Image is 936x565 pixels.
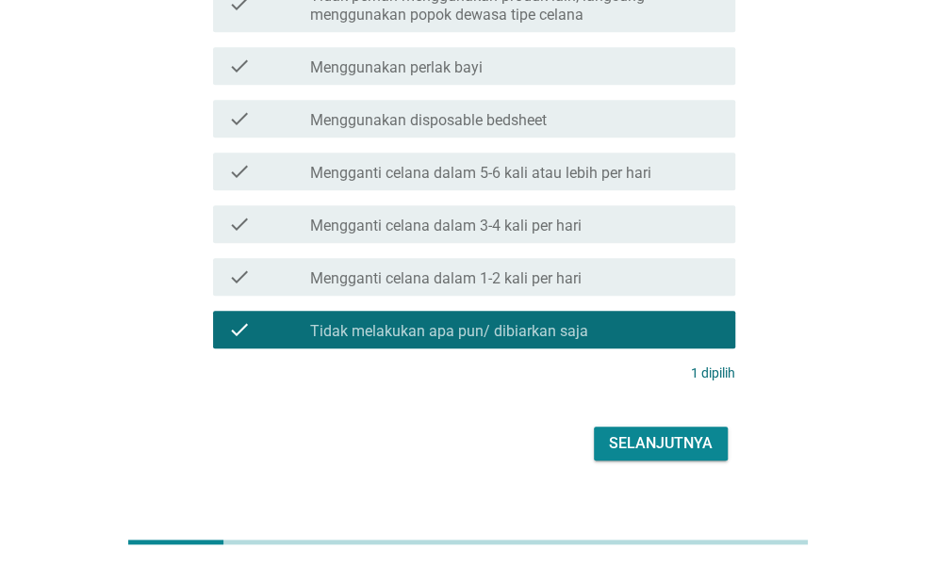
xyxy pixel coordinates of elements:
i: check [228,160,251,183]
i: check [228,266,251,288]
i: check [228,107,251,130]
label: Menggunakan perlak bayi [310,58,483,77]
label: Menggunakan disposable bedsheet [310,111,547,130]
i: check [228,213,251,235]
label: Tidak melakukan apa pun/ dibiarkan saja [310,322,588,341]
label: Mengganti celana dalam 1-2 kali per hari [310,269,582,288]
button: Selanjutnya [594,427,728,460]
i: check [228,318,251,341]
div: Selanjutnya [609,432,713,455]
label: Mengganti celana dalam 3-4 kali per hari [310,217,582,235]
label: Mengganti celana dalam 5-6 kali atau lebih per hari [310,164,651,183]
p: 1 dipilih [691,363,735,383]
i: check [228,55,251,77]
